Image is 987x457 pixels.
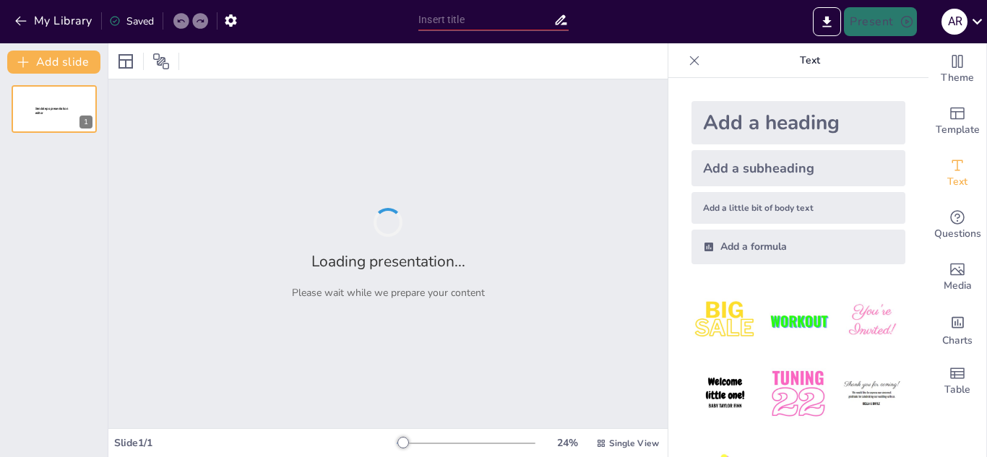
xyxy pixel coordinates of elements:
div: Add a little bit of body text [691,192,905,224]
button: Export to PowerPoint [813,7,841,36]
div: 1 [12,85,97,133]
button: Add slide [7,51,100,74]
button: My Library [11,9,98,32]
h2: Loading presentation... [311,251,465,271]
div: Add a formula [691,230,905,264]
p: Text [706,43,914,78]
span: Single View [609,438,659,449]
div: Add text boxes [928,147,986,199]
div: Add charts and graphs [928,303,986,355]
span: Template [936,122,980,138]
span: Media [944,278,972,294]
span: Table [944,382,970,398]
div: Add a heading [691,101,905,144]
img: 4.jpeg [691,360,759,427]
div: 24 % [550,436,585,450]
div: Slide 1 / 1 [114,436,397,450]
span: Theme [941,70,974,86]
img: 6.jpeg [838,360,905,427]
div: Add a table [928,355,986,407]
img: 3.jpeg [838,287,905,354]
div: Add images, graphics, shapes or video [928,251,986,303]
div: a r [941,9,967,35]
div: Add ready made slides [928,95,986,147]
span: Charts [942,333,973,349]
div: Get real-time input from your audience [928,199,986,251]
div: Saved [109,14,154,28]
p: Please wait while we prepare your content [292,286,485,300]
div: Layout [114,50,137,73]
button: Present [844,7,916,36]
div: Change the overall theme [928,43,986,95]
img: 5.jpeg [764,360,832,427]
span: Position [152,53,170,70]
span: Text [947,174,967,190]
img: 2.jpeg [764,287,832,354]
img: 1.jpeg [691,287,759,354]
input: Insert title [418,9,553,30]
span: Questions [934,226,981,242]
div: 1 [79,116,92,129]
div: Add a subheading [691,150,905,186]
button: a r [941,7,967,36]
span: Sendsteps presentation editor [35,107,68,115]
